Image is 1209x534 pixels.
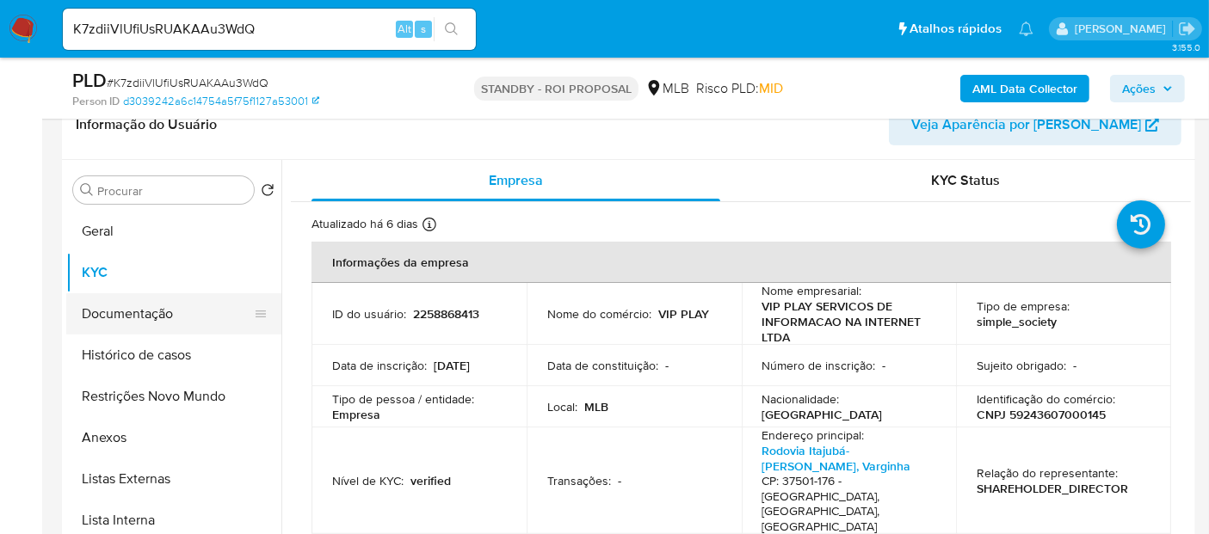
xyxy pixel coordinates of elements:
p: Número de inscrição : [762,358,876,373]
span: Risco PLD: [696,79,783,98]
p: Nacionalidade : [762,391,840,407]
p: [DATE] [434,358,470,373]
p: Identificação do comércio : [977,391,1115,407]
p: Transações : [547,473,611,488]
p: STANDBY - ROI PROPOSAL [474,77,638,101]
p: verified [410,473,451,488]
a: d3039242a6c14754a5f75f1127a53001 [123,94,319,109]
p: Data de constituição : [547,358,658,373]
div: MLB [645,79,689,98]
th: Informações da empresa [312,242,1171,283]
button: Documentação [66,293,268,335]
button: AML Data Collector [960,75,1089,102]
p: erico.trevizan@mercadopago.com.br [1075,21,1172,37]
b: Person ID [72,94,120,109]
p: VIP PLAY [658,306,709,322]
button: Anexos [66,417,281,458]
button: Procurar [80,183,94,197]
input: Procurar [97,183,247,199]
span: s [421,21,426,37]
span: Atalhos rápidos [910,20,1002,38]
p: 2258868413 [413,306,479,322]
b: PLD [72,66,107,94]
h1: Informação do Usuário [76,116,217,133]
button: Histórico de casos [66,335,281,376]
span: 3.155.0 [1172,40,1200,54]
p: simple_society [977,314,1057,329]
p: - [1073,358,1076,373]
span: Veja Aparência por [PERSON_NAME] [911,104,1141,145]
span: Empresa [489,170,543,190]
p: Nível de KYC : [332,473,404,488]
button: Geral [66,211,281,252]
p: Nome do comércio : [547,306,651,322]
span: MID [759,78,783,98]
a: Notificações [1019,21,1033,36]
span: Ações [1122,75,1156,102]
p: MLB [584,399,608,414]
p: Sujeito obrigado : [977,358,1066,373]
p: Local : [547,399,577,414]
button: Restrições Novo Mundo [66,376,281,417]
p: [GEOGRAPHIC_DATA] [762,407,883,422]
a: Rodovia Itajubá-[PERSON_NAME], Varginha [762,442,911,475]
p: SHAREHOLDER_DIRECTOR [977,481,1128,496]
p: Relação do representante : [977,465,1118,481]
span: # K7zdiiVlUfiUsRUAKAAu3WdQ [107,74,268,91]
button: KYC [66,252,281,293]
button: search-icon [434,17,469,41]
b: AML Data Collector [972,75,1077,102]
button: Veja Aparência por [PERSON_NAME] [889,104,1181,145]
h4: CP: 37501-176 - [GEOGRAPHIC_DATA], [GEOGRAPHIC_DATA], [GEOGRAPHIC_DATA] [762,474,929,534]
span: KYC Status [932,170,1001,190]
p: Tipo de pessoa / entidade : [332,391,474,407]
p: - [618,473,621,488]
button: Ações [1110,75,1185,102]
a: Sair [1178,20,1196,38]
p: Empresa [332,407,380,422]
span: Alt [398,21,411,37]
button: Retornar ao pedido padrão [261,183,274,202]
p: - [883,358,886,373]
p: Nome empresarial : [762,283,862,298]
p: CNPJ 59243607000145 [977,407,1106,422]
p: VIP PLAY SERVICOS DE INFORMACAO NA INTERNET LTDA [762,298,929,345]
p: Data de inscrição : [332,358,427,373]
p: ID do usuário : [332,306,406,322]
p: Atualizado há 6 dias [312,216,418,232]
p: Tipo de empresa : [977,298,1070,314]
p: Endereço principal : [762,427,865,443]
button: Listas Externas [66,458,281,500]
p: - [665,358,669,373]
input: Pesquise usuários ou casos... [63,18,476,40]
